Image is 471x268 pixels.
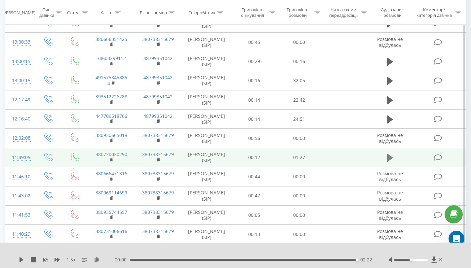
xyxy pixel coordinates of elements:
[232,129,277,148] td: 00:56
[377,132,403,144] span: Розмова не відбулась
[96,189,127,196] a: 380969114699
[96,170,127,177] a: 380666471316
[12,189,27,202] div: 11:43:02
[12,93,27,106] div: 12:17:49
[277,186,322,205] td: 00:00
[96,228,127,234] a: 380731006616
[142,170,174,177] a: 380738315679
[181,110,232,129] td: [PERSON_NAME] (SIP)
[181,167,232,186] td: [PERSON_NAME] (SIP)
[374,7,410,18] div: Аудіозапис розмови
[143,74,173,81] a: 48799351042
[96,93,127,100] a: 393512226288
[277,52,322,71] td: 00:16
[283,7,313,18] div: Тривалість розмови
[142,151,174,157] a: 380738315679
[12,151,27,164] div: 11:49:05
[96,113,127,119] a: 447709518766
[377,36,403,48] span: Розмова не відбулась
[232,110,277,129] td: 00:14
[12,55,27,68] div: 13:00:15
[277,167,322,186] td: 00:00
[377,170,403,183] span: Розмова не відбулась
[181,148,232,167] td: [PERSON_NAME] (SIP)
[377,189,403,202] span: Розмова не відбулась
[143,93,173,100] a: 48799351042
[356,258,359,261] div: Accessibility label
[12,36,27,49] div: 13:00:33
[181,71,232,90] td: [PERSON_NAME] (SIP)
[96,151,127,157] a: 380730020290
[232,186,277,205] td: 00:47
[238,7,267,18] div: Тривалість очікування
[232,167,277,186] td: 00:44
[142,209,174,215] a: 380738315679
[232,71,277,90] td: 00:16
[232,52,277,71] td: 00:29
[360,256,372,263] span: 02:22
[181,225,232,244] td: [PERSON_NAME] (SIP)
[277,71,322,90] td: 32:05
[277,148,322,167] td: 01:27
[181,90,232,110] td: [PERSON_NAME] (SIP)
[96,132,127,138] a: 380930665018
[181,33,232,52] td: [PERSON_NAME] (SIP)
[140,10,167,15] div: Бізнес номер
[449,231,464,247] iframe: Intercom live chat
[277,129,322,148] td: 00:00
[143,113,173,119] a: 48799351042
[96,209,127,215] a: 380935744557
[143,55,173,61] a: 48799351042
[142,228,174,234] a: 380738315679
[142,189,174,196] a: 380738315679
[277,33,322,52] td: 00:00
[377,209,403,221] span: Розмова не відбулась
[115,256,130,263] span: 00:00
[232,90,277,110] td: 00:14
[39,7,54,18] div: Тип дзвінка
[142,132,174,138] a: 380738315679
[12,209,27,221] div: 11:41:52
[328,7,360,18] div: Назва схеми переадресації
[96,74,127,86] a: 4915758458854
[277,90,322,110] td: 22:42
[97,55,126,61] a: 34603299112
[181,129,232,148] td: [PERSON_NAME] (SIP)
[277,206,322,225] td: 00:00
[277,225,322,244] td: 00:00
[415,7,453,18] div: Коментар/категорія дзвінка
[2,10,35,15] div: [PERSON_NAME]
[181,206,232,225] td: [PERSON_NAME] (SIP)
[410,258,412,261] div: Accessibility label
[12,113,27,125] div: 12:16:40
[181,186,232,205] td: [PERSON_NAME] (SIP)
[66,256,75,263] span: 1.5 x
[12,132,27,145] div: 12:02:08
[12,228,27,241] div: 11:40:29
[232,225,277,244] td: 00:13
[232,148,277,167] td: 00:12
[377,228,403,240] span: Розмова не відбулась
[100,10,113,15] div: Клієнт
[12,170,27,183] div: 11:46:10
[181,52,232,71] td: [PERSON_NAME] (SIP)
[232,206,277,225] td: 00:05
[188,10,216,15] div: Співробітник
[67,10,80,15] div: Статус
[96,36,127,42] a: 380666351425
[277,110,322,129] td: 24:51
[12,74,27,87] div: 13:00:15
[142,36,174,42] a: 380738315679
[232,33,277,52] td: 00:45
